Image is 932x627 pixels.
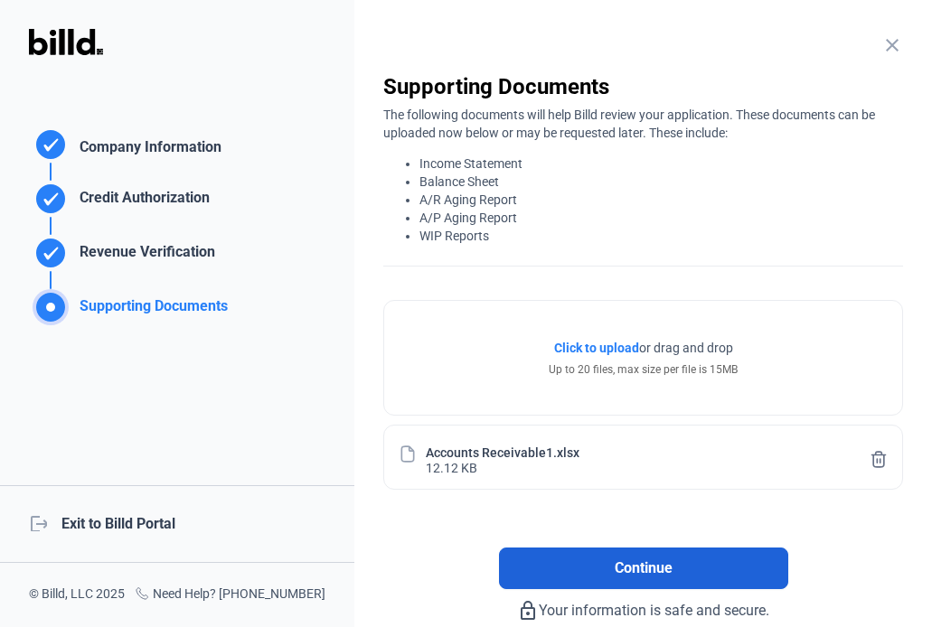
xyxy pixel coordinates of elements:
[383,101,903,245] div: The following documents will help Billd review your application. These documents can be uploaded ...
[72,136,221,163] div: Company Information
[72,187,210,217] div: Credit Authorization
[383,589,903,622] div: Your information is safe and secure.
[419,209,903,227] li: A/P Aging Report
[29,513,47,531] mat-icon: logout
[419,173,903,191] li: Balance Sheet
[499,547,788,589] button: Continue
[426,459,477,474] div: 12.12 KB
[615,557,673,579] span: Continue
[29,585,125,605] div: © Billd, LLC 2025
[881,34,903,56] mat-icon: close
[383,72,903,101] div: Supporting Documents
[72,295,228,325] div: Supporting Documents
[72,241,215,271] div: Revenue Verification
[29,29,103,55] img: Billd Logo
[517,600,539,622] mat-icon: lock_outline
[639,339,733,357] span: or drag and drop
[554,341,639,355] span: Click to upload
[426,444,579,459] div: Accounts Receivable1.xlsx
[135,585,325,605] div: Need Help? [PHONE_NUMBER]
[549,361,738,378] div: Up to 20 files, max size per file is 15MB
[419,154,903,173] li: Income Statement
[419,227,903,245] li: WIP Reports
[419,191,903,209] li: A/R Aging Report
